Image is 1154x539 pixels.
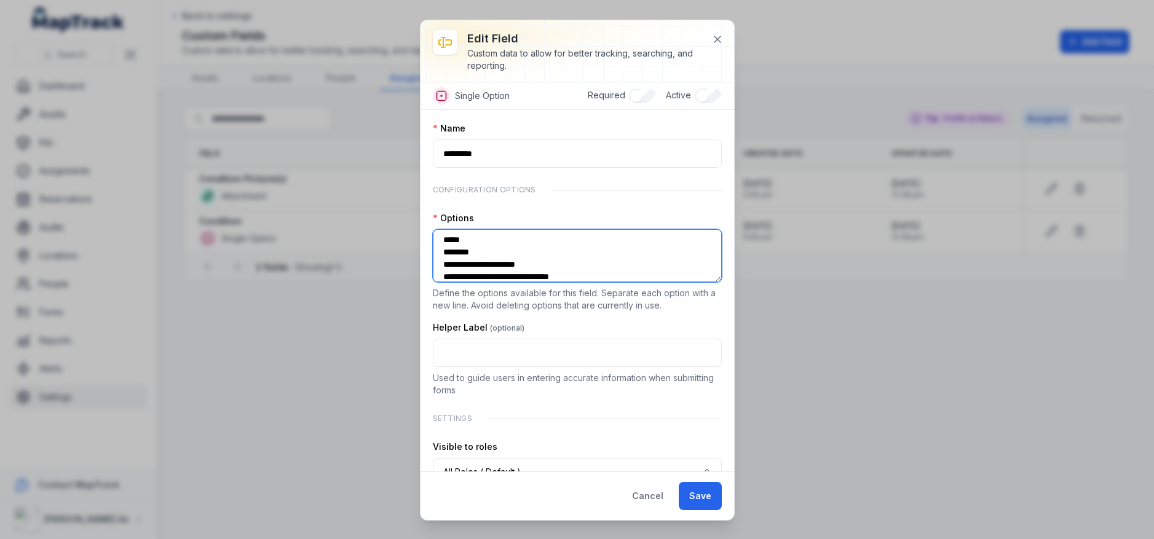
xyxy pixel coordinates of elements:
div: Configuration Options [433,178,722,202]
input: :r93:-form-item-label [433,339,722,367]
span: Single Option [455,90,510,102]
input: :r91:-form-item-label [433,140,722,168]
button: Save [679,482,722,510]
p: Define the options available for this field. Separate each option with a new line. Avoid deleting... [433,287,722,312]
label: Options [433,212,474,224]
h3: Edit field [467,30,702,47]
button: Cancel [622,482,674,510]
label: Name [433,122,465,135]
textarea: :r92:-form-item-label [433,229,722,282]
span: Active [666,90,691,100]
span: Required [588,90,625,100]
label: Visible to roles [433,441,497,453]
label: Helper Label [433,321,524,334]
div: Settings [433,406,722,431]
p: Used to guide users in entering accurate information when submitting forms [433,372,722,396]
div: Custom data to allow for better tracking, searching, and reporting. [467,47,702,72]
button: All Roles ( Default ) [433,458,722,486]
